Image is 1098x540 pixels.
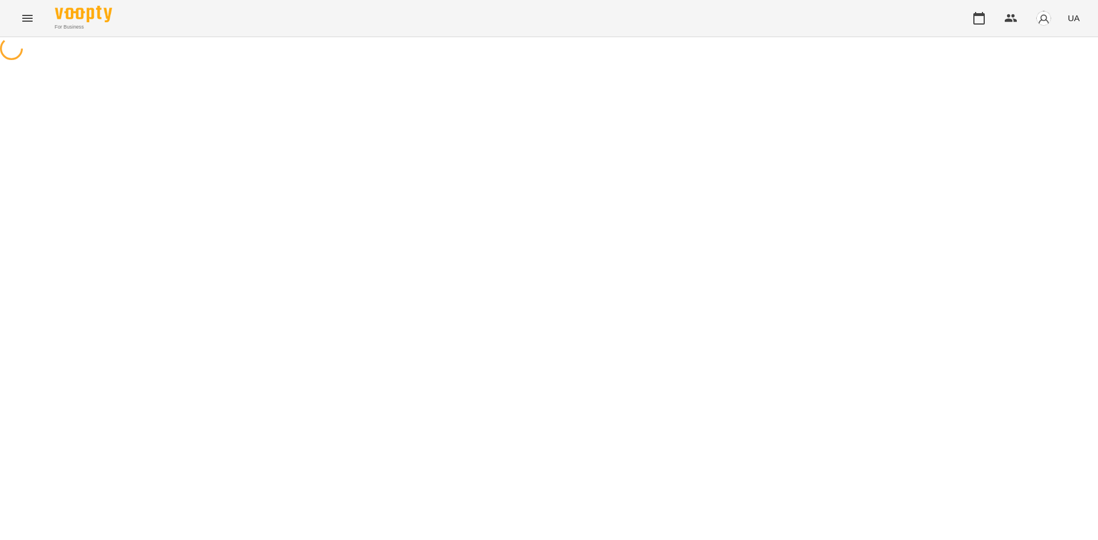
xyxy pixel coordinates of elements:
[14,5,41,32] button: Menu
[1063,7,1084,29] button: UA
[1068,12,1080,24] span: UA
[55,6,112,22] img: Voopty Logo
[1036,10,1052,26] img: avatar_s.png
[55,23,112,31] span: For Business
